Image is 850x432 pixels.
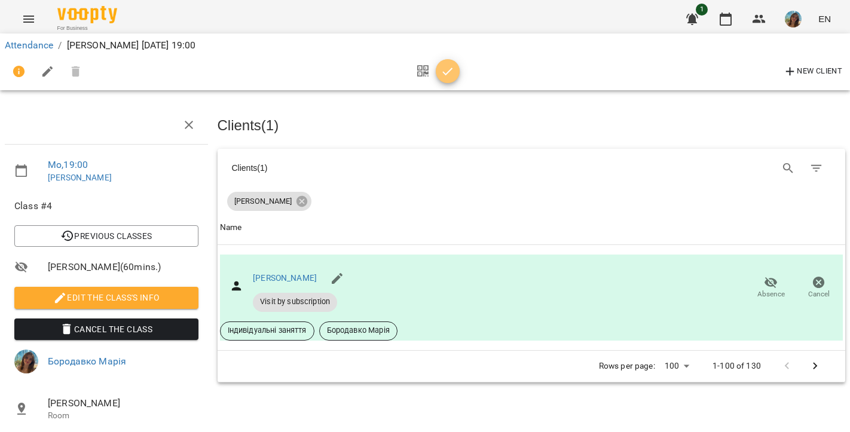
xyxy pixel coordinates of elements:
button: Cancel the class [14,318,198,340]
span: Cancel [808,289,830,299]
button: Next Page [801,352,830,381]
button: EN [814,8,836,30]
span: Name [220,220,843,235]
button: New Client [780,62,845,81]
div: Name [220,220,242,235]
button: Cancel [795,271,843,305]
li: / [58,38,62,53]
button: Edit the class's Info [14,287,198,308]
div: [PERSON_NAME] [227,192,311,211]
span: Previous Classes [24,229,189,243]
div: Table Toolbar [218,149,846,187]
a: [PERSON_NAME] [253,273,317,283]
span: Class #4 [14,199,198,213]
button: Search [774,154,803,183]
span: [PERSON_NAME] ( 60 mins. ) [48,260,198,274]
div: Sort [220,220,242,235]
img: 26d3a7ae9e2ff00fac4bdfe9f92586ff.jpg [785,11,802,27]
button: Absence [747,271,795,305]
p: [PERSON_NAME] [DATE] 19:00 [67,38,196,53]
img: 26d3a7ae9e2ff00fac4bdfe9f92586ff.jpg [14,350,38,373]
span: [PERSON_NAME] [48,396,198,410]
div: 100 [660,357,693,375]
a: Бородавко Марія [48,356,126,367]
span: Cancel the class [24,322,189,336]
button: Filter [802,154,831,183]
span: EN [818,13,831,25]
nav: breadcrumb [5,38,845,53]
a: [PERSON_NAME] [48,173,112,182]
button: Previous Classes [14,225,198,247]
span: Absence [757,289,785,299]
img: Voopty Logo [57,6,117,23]
span: [PERSON_NAME] [227,196,299,207]
span: Бородавко Марія [320,325,397,336]
div: Clients ( 1 ) [232,162,521,174]
span: For Business [57,24,117,32]
a: Attendance [5,39,53,51]
p: Room [48,410,198,422]
span: Edit the class's Info [24,290,189,305]
span: Індивідуальні заняття [221,325,314,336]
span: New Client [783,65,842,79]
a: Mo , 19:00 [48,159,88,170]
h3: Clients ( 1 ) [218,118,846,133]
span: Visit by subscription [253,296,337,307]
span: 1 [696,4,708,16]
button: Menu [14,5,43,33]
p: 1-100 of 130 [713,360,761,372]
p: Rows per page: [599,360,655,372]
